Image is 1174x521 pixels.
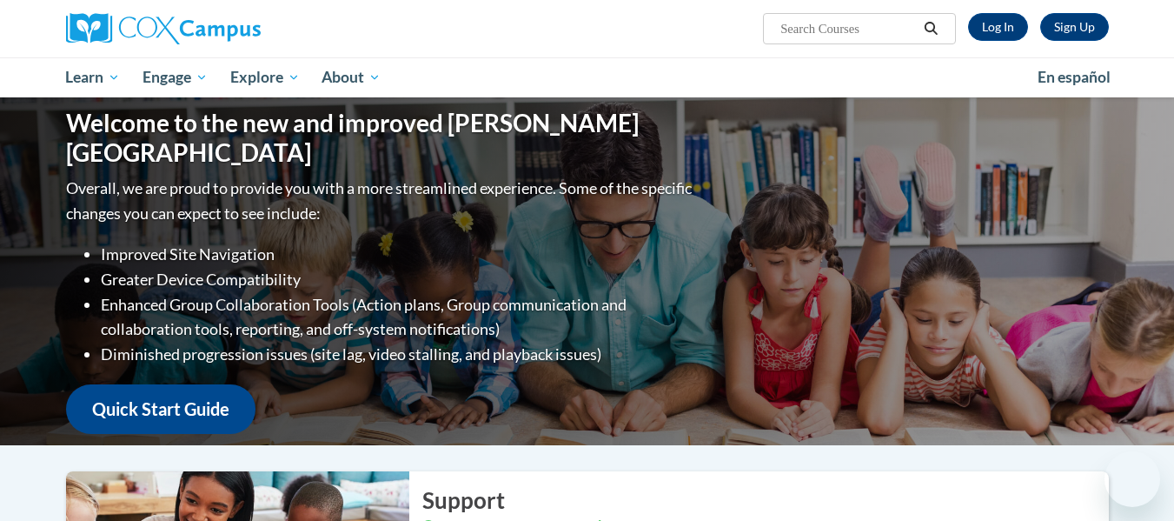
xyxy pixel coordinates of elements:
[230,67,300,88] span: Explore
[101,242,696,267] li: Improved Site Navigation
[66,13,396,44] a: Cox Campus
[101,292,696,343] li: Enhanced Group Collaboration Tools (Action plans, Group communication and collaboration tools, re...
[143,67,208,88] span: Engage
[310,57,392,97] a: About
[131,57,219,97] a: Engage
[40,57,1135,97] div: Main menu
[779,18,918,39] input: Search Courses
[1026,59,1122,96] a: En español
[101,267,696,292] li: Greater Device Compatibility
[66,13,261,44] img: Cox Campus
[422,484,1109,516] h2: Support
[65,67,120,88] span: Learn
[1040,13,1109,41] a: Register
[66,109,696,167] h1: Welcome to the new and improved [PERSON_NAME][GEOGRAPHIC_DATA]
[55,57,132,97] a: Learn
[1038,68,1111,86] span: En español
[66,176,696,226] p: Overall, we are proud to provide you with a more streamlined experience. Some of the specific cha...
[219,57,311,97] a: Explore
[1104,451,1160,507] iframe: Button to launch messaging window
[918,18,944,39] button: Search
[322,67,381,88] span: About
[968,13,1028,41] a: Log In
[101,342,696,367] li: Diminished progression issues (site lag, video stalling, and playback issues)
[66,384,255,434] a: Quick Start Guide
